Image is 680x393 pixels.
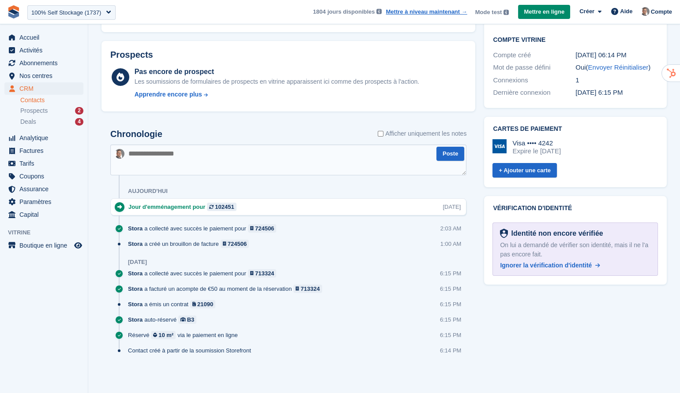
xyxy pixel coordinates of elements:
img: icon-info-grey-7440780725fd019a000dd9b08b2336e03edf1995a4989e88bcd33f0948082b44.svg [376,9,382,14]
span: ( ) [586,63,651,71]
div: a créé un brouillon de facture [128,240,253,248]
div: [DATE] [128,259,147,266]
div: a collecté avec succès le paiement pour [128,269,281,278]
div: 6:14 PM [440,346,461,355]
span: Ignorer la vérification d'identité [500,262,592,269]
span: Mettre en ligne [524,7,564,16]
h2: Chronologie [110,129,162,139]
div: 713324 [255,269,274,278]
div: 713324 [301,285,319,293]
a: menu [4,82,83,95]
a: 724506 [221,240,249,248]
a: Boutique d'aperçu [73,240,83,251]
a: menu [4,31,83,44]
span: Capital [19,208,72,221]
a: menu [4,208,83,221]
span: Aide [620,7,632,16]
span: Deals [20,118,36,126]
a: Apprendre encore plus [135,90,419,99]
h2: Cartes de paiement [493,126,658,133]
a: Envoyer Réinitialiser [588,63,649,71]
div: 6:15 PM [440,269,461,278]
div: 102451 [215,203,234,211]
a: Ignorer la vérification d'identité [500,261,600,270]
span: Nos centres [19,70,72,82]
a: menu [4,132,83,144]
a: menu [4,145,83,157]
span: Créer [579,7,594,16]
a: Mettre à niveau maintenant → [386,7,467,16]
div: Les soumissions de formulaires de prospects en vitrine apparaissent ici comme des prospects à l'a... [135,77,419,86]
div: Dernière connexion [493,88,575,98]
a: 724506 [248,224,277,233]
div: 6:15 PM [440,331,461,339]
div: [DATE] [443,203,461,211]
span: Compte [651,7,672,16]
img: Sebastien Bonnier [115,149,124,159]
img: Sebastien Bonnier [641,7,650,16]
span: Stora [128,240,143,248]
div: Connexions [493,75,575,85]
span: Prospects [20,107,48,115]
div: a émis un contrat [128,300,220,308]
div: Visa •••• 4242 [512,139,561,147]
img: Prêt pour la vérification d'identité [500,229,507,238]
div: Expire le [DATE] [512,147,561,155]
span: Paramètres [19,196,72,208]
img: Visa Logo [492,139,507,153]
span: Assurance [19,183,72,195]
h2: Vérification d'identité [493,205,658,212]
span: Stora [128,224,143,233]
div: Aujourd'hui [128,188,168,195]
a: menu [4,157,83,170]
h2: Prospects [110,50,153,60]
a: menu [4,70,83,82]
div: 6:15 PM [440,300,461,308]
div: Mot de passe défini [493,63,575,73]
div: Réservé via le paiement en ligne [128,331,242,339]
div: 724506 [255,224,274,233]
a: Contacts [20,96,83,104]
a: 713324 [248,269,277,278]
a: 102451 [207,203,236,211]
a: menu [4,44,83,56]
button: Poste [436,147,464,161]
img: stora-icon-8386f47178a22dfd0bd8f6a31ec36ba5ce8667c1dd55bd0f319d3a0aa187defe.svg [7,5,20,19]
img: icon-info-grey-7440780725fd019a000dd9b08b2336e03edf1995a4989e88bcd33f0948082b44.svg [503,10,509,15]
a: 713324 [293,285,322,293]
span: Boutique en ligne [19,239,72,252]
input: Afficher uniquement les notes [378,129,383,138]
a: Mettre en ligne [518,5,570,19]
time: 2025-08-19 16:15:52 UTC [575,89,623,96]
div: Apprendre encore plus [135,90,202,99]
div: 6:15 PM [440,285,461,293]
a: menu [4,170,83,182]
span: 1804 jours disponibles [313,7,375,16]
a: 21090 [190,300,215,308]
a: menu [4,183,83,195]
div: Contact créé à partir de la soumission Storefront [128,346,255,355]
span: Stora [128,300,143,308]
div: Oui [575,63,658,73]
div: 4 [75,118,83,126]
span: Coupons [19,170,72,182]
div: On lui a demandé de vérifier son identité, mais il ne l'a pas encore fait. [500,241,650,259]
span: Mode test [475,8,502,17]
span: Stora [128,315,143,324]
h2: Compte vitrine [493,35,658,44]
div: 100% Self Stockage (1737) [31,8,101,17]
div: 6:15 PM [440,315,461,324]
a: Prospects 2 [20,106,83,115]
div: 21090 [197,300,213,308]
span: Factures [19,145,72,157]
span: Vitrine [8,228,88,237]
div: 724506 [228,240,247,248]
div: auto-réservé [128,315,201,324]
div: a collecté avec succès le paiement pour [128,224,281,233]
span: Activités [19,44,72,56]
div: 2 [75,107,83,115]
div: a facturé un acompte de €50 au moment de la réservation [128,285,327,293]
div: 2:03 AM [440,224,462,233]
div: Identité non encore vérifiée [508,228,603,239]
div: [DATE] 06:14 PM [575,50,658,60]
